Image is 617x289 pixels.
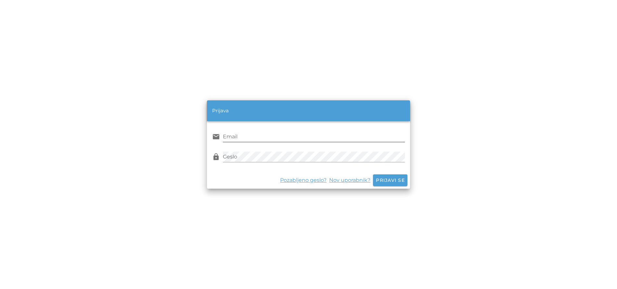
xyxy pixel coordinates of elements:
iframe: Chat Widget [524,219,617,289]
a: Nov uporabnik? [329,176,373,184]
div: Pripomoček za klepet [524,219,617,289]
span: Prijavi se [376,177,405,183]
i: email [212,133,220,141]
a: Pozabljeno geslo? [280,176,329,184]
i: lock [212,153,220,161]
button: Prijavi se [373,174,407,186]
div: Prijava [212,107,229,115]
